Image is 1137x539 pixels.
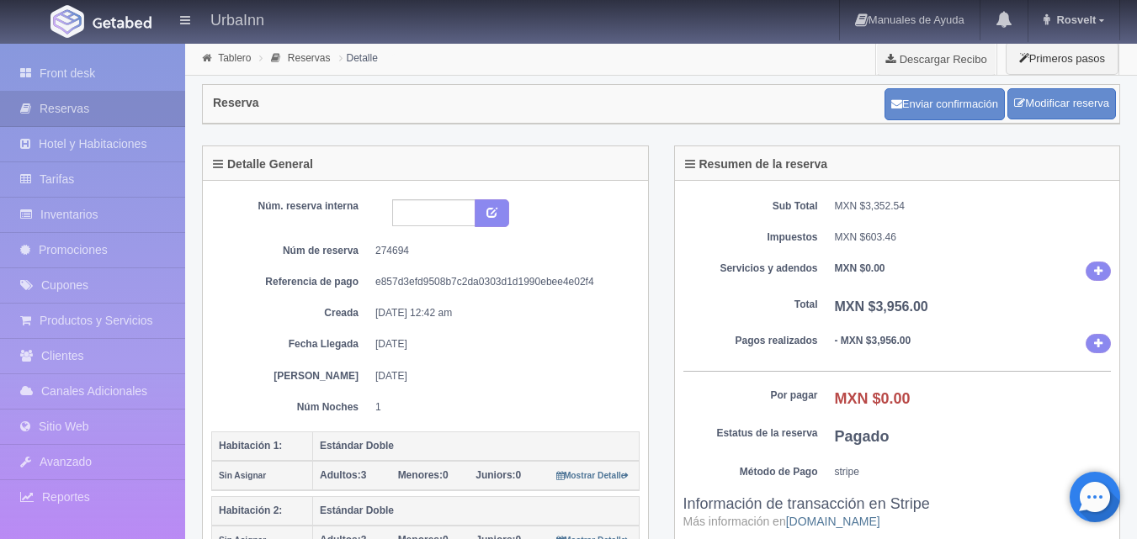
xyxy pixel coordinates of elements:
[224,306,359,320] dt: Creada
[683,199,818,214] dt: Sub Total
[683,515,880,528] small: Más información en
[375,400,627,415] dd: 1
[683,388,818,403] dt: Por pagar
[320,469,366,481] span: 3
[835,199,1112,214] dd: MXN $3,352.54
[476,469,521,481] span: 0
[835,299,928,314] b: MXN $3,956.00
[786,515,880,528] a: [DOMAIN_NAME]
[224,369,359,383] dt: [PERSON_NAME]
[683,230,818,245] dt: Impuestos
[288,52,331,64] a: Reservas
[375,369,627,383] dd: [DATE]
[683,334,818,348] dt: Pagos realizados
[375,275,627,289] dd: e857d3efd9508b7c2da0303d1d1990ebee4e02f4
[685,158,828,171] h4: Resumen de la reserva
[398,469,443,481] strong: Menores:
[224,275,359,289] dt: Referencia de pago
[219,440,282,452] b: Habitación 1:
[375,244,627,258] dd: 274694
[683,262,818,276] dt: Servicios y adendos
[219,505,282,516] b: Habitación 2:
[835,262,885,274] b: MXN $0.00
[835,390,911,407] b: MXN $0.00
[398,469,449,481] span: 0
[556,469,630,481] a: Mostrar Detalle
[224,244,359,258] dt: Núm de reserva
[224,400,359,415] dt: Núm Noches
[313,431,640,461] th: Estándar Doble
[876,42,996,76] a: Descargar Recibo
[213,158,313,171] h4: Detalle General
[885,88,1005,120] button: Enviar confirmación
[219,471,266,480] small: Sin Asignar
[835,335,911,346] b: - MXN $3,956.00
[1007,88,1116,119] a: Modificar reserva
[835,230,1112,245] dd: MXN $603.46
[50,5,84,38] img: Getabed
[683,465,818,479] dt: Método de Pago
[213,97,259,109] h4: Reserva
[210,8,264,29] h4: UrbaInn
[683,298,818,312] dt: Total
[224,199,359,214] dt: Núm. reserva interna
[1052,13,1096,26] span: Rosvelt
[335,50,382,66] li: Detalle
[93,16,151,29] img: Getabed
[224,337,359,351] dt: Fecha Llegada
[476,469,515,481] strong: Juniors:
[835,465,1112,479] dd: stripe
[683,496,1112,530] h3: Información de transacción en Stripe
[375,306,627,320] dd: [DATE] 12:42 am
[556,471,630,480] small: Mostrar Detalle
[835,428,890,445] b: Pagado
[320,469,361,481] strong: Adultos:
[375,337,627,351] dd: [DATE]
[683,426,818,441] dt: Estatus de la reserva
[313,497,640,526] th: Estándar Doble
[1006,42,1118,75] button: Primeros pasos
[218,52,251,64] a: Tablero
